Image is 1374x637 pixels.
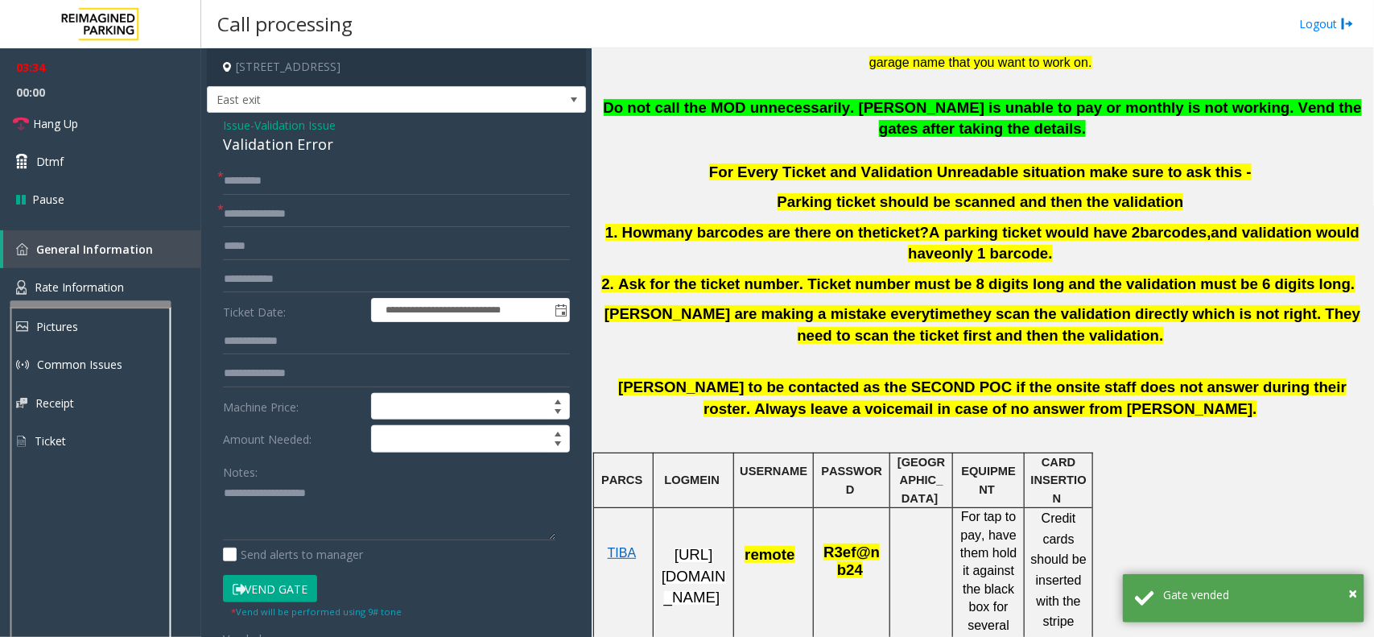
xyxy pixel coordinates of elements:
[223,458,258,481] label: Notes:
[547,407,569,420] span: Decrease value
[778,34,1357,69] span: . If it is incorrect or showing Enterprise, manually click on + sign next to Enterprise and then ...
[254,117,336,134] span: Validation Issue
[740,465,807,478] span: USERNAME
[608,547,637,560] a: TIBA
[821,465,882,495] span: PASSWORD
[36,242,153,257] span: General Information
[250,118,336,133] span: -
[32,191,64,208] span: Pause
[36,153,64,170] span: Dtmf
[605,224,613,241] span: 1
[601,275,1355,292] span: 2. Ask for the ticket number. Ticket number must be 8 digits long and the validation must be 6 di...
[962,465,1017,495] span: EQUIPMENT
[608,546,637,560] span: TIBA
[662,548,726,605] a: [URL][DOMAIN_NAME]
[16,243,28,255] img: 'icon'
[929,224,1140,241] span: A parking ticket would have 2
[604,305,930,322] span: [PERSON_NAME] are making a mistake every
[745,546,794,563] span: remote
[778,193,1184,210] span: Parking ticket should be scanned and then the validation
[1299,15,1354,32] a: Logout
[231,606,402,618] small: Vend will be performed using 9# tone
[547,439,569,452] span: Decrease value
[1348,581,1357,606] button: Close
[207,48,586,86] h4: [STREET_ADDRESS]
[604,99,1362,138] span: Do not call the MOD unnecessarily. [PERSON_NAME] is unable to pay or monthly is not working. Vend...
[1348,582,1357,604] span: ×
[613,224,654,241] span: . How
[223,134,570,155] div: Validation Error
[3,230,201,268] a: General Information
[208,87,510,113] span: East exit
[551,299,569,321] span: Toggle popup
[654,224,881,241] span: many barcodes are there on the
[601,474,642,486] span: PARCS
[547,426,569,439] span: Increase value
[547,394,569,407] span: Increase value
[823,544,880,578] span: R3ef@nb24
[930,305,960,322] span: time
[223,117,250,134] span: Issue
[219,298,367,322] label: Ticket Date:
[223,546,363,563] label: Send alerts to manager
[219,393,367,420] label: Machine Price:
[35,279,124,295] span: Rate Information
[33,115,78,132] span: Hang Up
[897,456,945,505] span: [GEOGRAPHIC_DATA]
[1163,586,1352,603] div: Gate vended
[1031,456,1087,505] span: CARD INSERTION
[1207,224,1211,241] span: ,
[223,575,317,602] button: Vend Gate
[16,280,27,295] img: 'icon'
[1141,224,1207,241] span: barcodes
[618,378,1347,417] span: [PERSON_NAME] to be contacted as the SECOND POC if the onsite staff does not answer during their ...
[943,245,1053,262] span: only 1 barcode.
[209,4,361,43] h3: Call processing
[219,425,367,453] label: Amount Needed:
[662,546,726,606] span: [URL][DOMAIN_NAME]
[1341,15,1354,32] img: logout
[709,163,1252,180] span: For Every Ticket and Validation Unreadable situation make sure to ask this -
[881,224,929,241] span: ticket?
[665,474,720,486] span: LOGMEIN
[798,305,1361,344] span: they scan the validation directly which is not right. They need to scan the ticket first and then...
